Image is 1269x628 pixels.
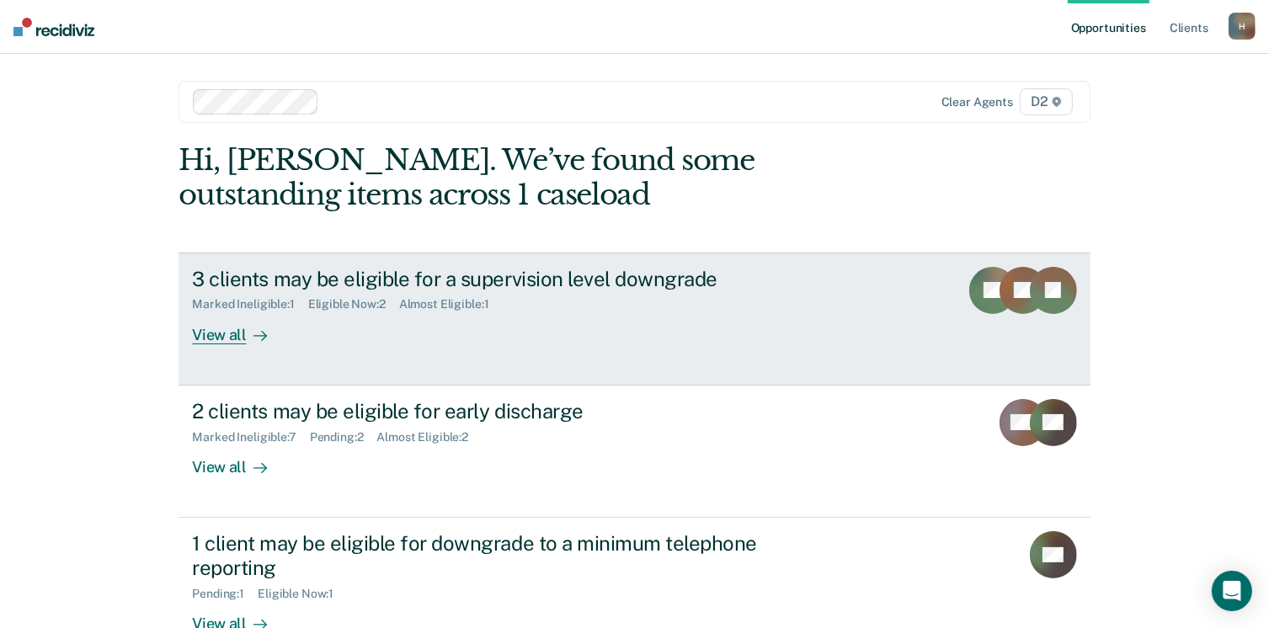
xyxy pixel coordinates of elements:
[13,18,94,36] img: Recidiviz
[192,531,783,580] div: 1 client may be eligible for downgrade to a minimum telephone reporting
[192,444,286,476] div: View all
[941,95,1013,109] div: Clear agents
[179,386,1090,518] a: 2 clients may be eligible for early dischargeMarked Ineligible:7Pending:2Almost Eligible:2View all
[179,143,908,212] div: Hi, [PERSON_NAME]. We’ve found some outstanding items across 1 caseload
[258,587,347,601] div: Eligible Now : 1
[308,297,399,311] div: Eligible Now : 2
[192,267,783,291] div: 3 clients may be eligible for a supervision level downgrade
[179,253,1090,386] a: 3 clients may be eligible for a supervision level downgradeMarked Ineligible:1Eligible Now:2Almos...
[192,587,258,601] div: Pending : 1
[1212,571,1252,611] div: Open Intercom Messenger
[1229,13,1256,40] button: H
[192,399,783,423] div: 2 clients may be eligible for early discharge
[399,297,503,311] div: Almost Eligible : 1
[192,430,309,444] div: Marked Ineligible : 7
[310,430,377,444] div: Pending : 2
[377,430,483,444] div: Almost Eligible : 2
[1020,88,1073,115] span: D2
[192,297,307,311] div: Marked Ineligible : 1
[192,311,286,344] div: View all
